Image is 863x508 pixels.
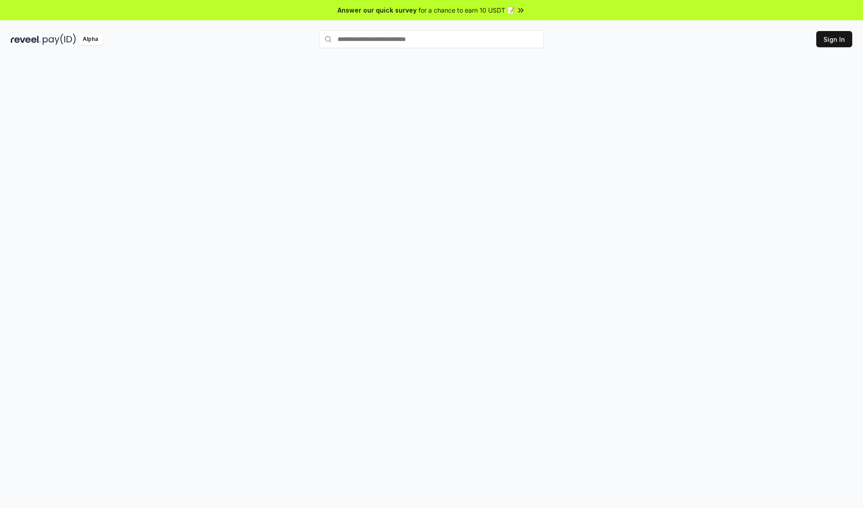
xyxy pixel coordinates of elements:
button: Sign In [816,31,852,47]
img: pay_id [43,34,76,45]
img: reveel_dark [11,34,41,45]
span: Answer our quick survey [338,5,417,15]
div: Alpha [78,34,103,45]
span: for a chance to earn 10 USDT 📝 [418,5,515,15]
